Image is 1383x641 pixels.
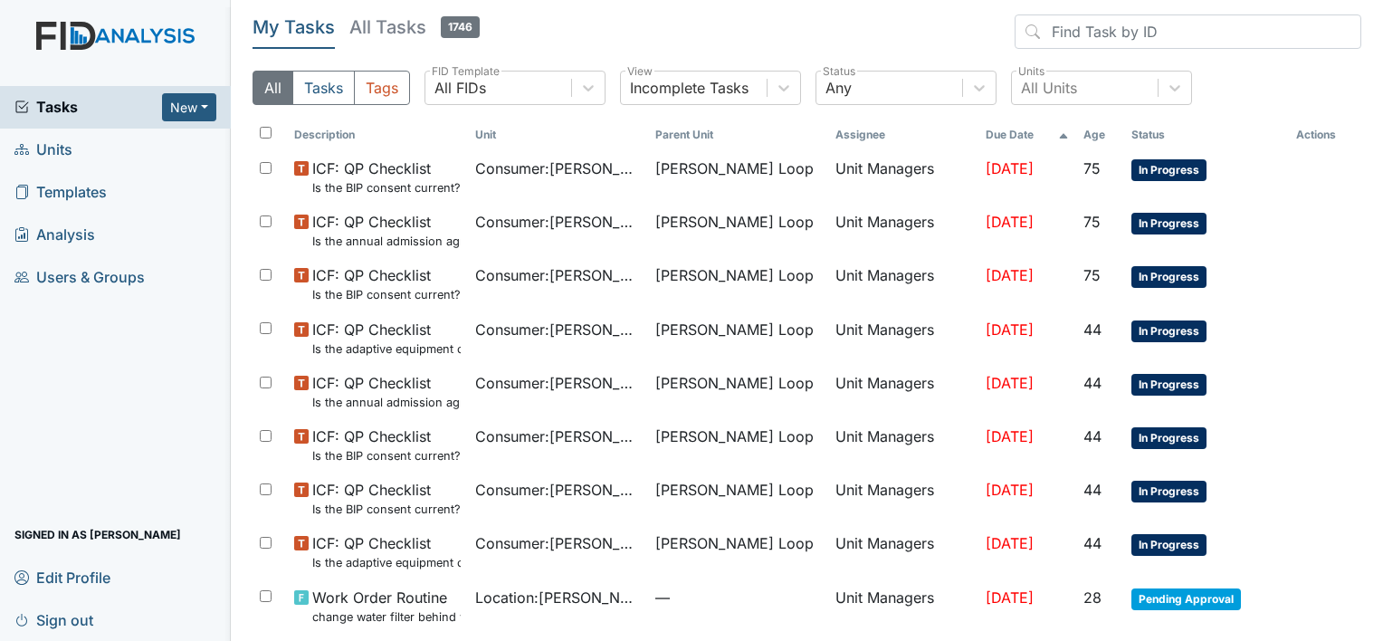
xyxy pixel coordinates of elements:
span: [DATE] [986,427,1034,445]
span: Analysis [14,221,95,249]
span: [PERSON_NAME] Loop [655,532,814,554]
span: [DATE] [986,320,1034,339]
small: Is the adaptive equipment consent current? (document the date in the comment section) [312,340,460,358]
span: Users & Groups [14,263,145,292]
td: Unit Managers [828,472,978,525]
span: Consumer : [PERSON_NAME] [475,532,641,554]
span: Pending Approval [1131,588,1241,610]
div: All Units [1021,77,1077,99]
td: Unit Managers [828,525,978,579]
span: Consumer : [PERSON_NAME], Shekeyra [475,426,641,447]
span: 44 [1083,427,1102,445]
small: Is the BIP consent current? (document the date, BIP number in the comment section) [312,179,460,196]
span: [DATE] [986,213,1034,231]
span: ICF: QP Checklist Is the BIP consent current? (document the date, BIP number in the comment section) [312,426,460,464]
span: [DATE] [986,266,1034,284]
span: 28 [1083,588,1102,607]
span: [DATE] [986,588,1034,607]
span: [PERSON_NAME] Loop [655,264,814,286]
th: Toggle SortBy [468,120,648,150]
span: Consumer : [PERSON_NAME] [475,158,641,179]
span: [PERSON_NAME] Loop [655,426,814,447]
small: Is the annual admission agreement current? (document the date in the comment section) [312,394,460,411]
span: [DATE] [986,534,1034,552]
span: In Progress [1131,427,1207,449]
input: Find Task by ID [1015,14,1361,49]
span: Edit Profile [14,563,110,591]
td: Unit Managers [828,257,978,311]
span: [PERSON_NAME] Loop [655,211,814,233]
small: Is the adaptive equipment consent current? (document the date in the comment section) [312,554,460,571]
th: Toggle SortBy [648,120,828,150]
span: 75 [1083,159,1101,177]
button: Tasks [292,71,355,105]
small: Is the annual admission agreement current? (document the date in the comment section) [312,233,460,250]
small: Is the BIP consent current? (document the date, BIP number in the comment section) [312,501,460,518]
span: [PERSON_NAME] Loop [655,372,814,394]
input: Toggle All Rows Selected [260,127,272,139]
span: — [655,587,821,608]
button: New [162,93,216,121]
span: [PERSON_NAME] Loop [655,158,814,179]
h5: My Tasks [253,14,335,40]
div: Incomplete Tasks [630,77,749,99]
span: Units [14,136,72,164]
th: Assignee [828,120,978,150]
th: Toggle SortBy [1076,120,1124,150]
td: Unit Managers [828,365,978,418]
span: Location : [PERSON_NAME] Loop [475,587,641,608]
td: Unit Managers [828,418,978,472]
span: In Progress [1131,159,1207,181]
span: ICF: QP Checklist Is the adaptive equipment consent current? (document the date in the comment se... [312,319,460,358]
span: Consumer : [PERSON_NAME], Shekeyra [475,372,641,394]
span: 1746 [441,16,480,38]
th: Toggle SortBy [287,120,467,150]
span: Work Order Routine change water filter behind washer [312,587,460,626]
span: 44 [1083,374,1102,392]
span: 44 [1083,534,1102,552]
div: Type filter [253,71,410,105]
h5: All Tasks [349,14,480,40]
th: Actions [1289,120,1361,150]
span: ICF: QP Checklist Is the annual admission agreement current? (document the date in the comment se... [312,372,460,411]
span: [PERSON_NAME] Loop [655,479,814,501]
span: ICF: QP Checklist Is the BIP consent current? (document the date, BIP number in the comment section) [312,479,460,518]
div: All FIDs [434,77,486,99]
span: ICF: QP Checklist Is the BIP consent current? (document the date, BIP number in the comment section) [312,264,460,303]
small: change water filter behind washer [312,608,460,626]
th: Toggle SortBy [1124,120,1289,150]
span: Sign out [14,606,93,634]
div: Any [825,77,852,99]
span: 75 [1083,266,1101,284]
span: Consumer : [PERSON_NAME], Shekeyra [475,319,641,340]
th: Toggle SortBy [978,120,1076,150]
span: 44 [1083,320,1102,339]
small: Is the BIP consent current? (document the date, BIP number in the comment section) [312,447,460,464]
span: [DATE] [986,481,1034,499]
span: Consumer : [PERSON_NAME], Shekeyra [475,211,641,233]
span: [DATE] [986,374,1034,392]
span: In Progress [1131,266,1207,288]
span: Signed in as [PERSON_NAME] [14,521,181,549]
span: Consumer : [PERSON_NAME] [475,479,641,501]
button: Tags [354,71,410,105]
td: Unit Managers [828,579,978,633]
span: [DATE] [986,159,1034,177]
small: Is the BIP consent current? (document the date, BIP number in the comment section) [312,286,460,303]
span: [PERSON_NAME] Loop [655,319,814,340]
span: Consumer : [PERSON_NAME], Shekeyra [475,264,641,286]
td: Unit Managers [828,311,978,365]
span: ICF: QP Checklist Is the adaptive equipment consent current? (document the date in the comment se... [312,532,460,571]
span: In Progress [1131,213,1207,234]
span: In Progress [1131,320,1207,342]
span: Templates [14,178,107,206]
span: 44 [1083,481,1102,499]
a: Tasks [14,96,162,118]
span: In Progress [1131,534,1207,556]
span: ICF: QP Checklist Is the BIP consent current? (document the date, BIP number in the comment section) [312,158,460,196]
span: In Progress [1131,481,1207,502]
td: Unit Managers [828,150,978,204]
span: 75 [1083,213,1101,231]
button: All [253,71,293,105]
